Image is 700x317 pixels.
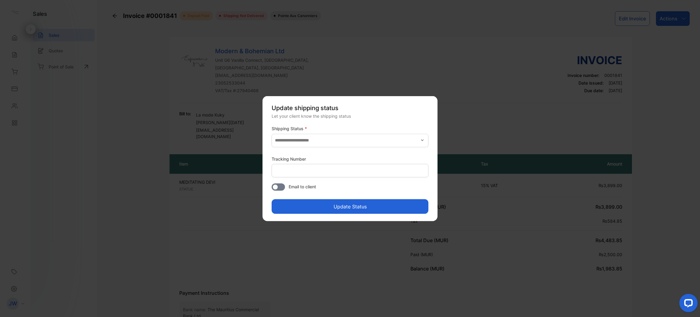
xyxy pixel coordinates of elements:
button: Update Status [272,199,428,214]
label: Shipping Status [272,125,428,132]
div: Let your client know the shipping status [272,113,428,119]
span: Email to client [289,183,316,190]
p: Update shipping status [272,103,428,113]
iframe: LiveChat chat widget [674,291,700,317]
label: Tracking Number [272,155,306,162]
